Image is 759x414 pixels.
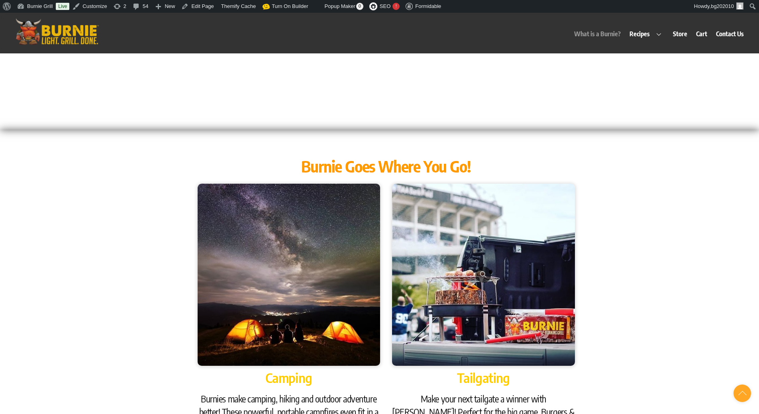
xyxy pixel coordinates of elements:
[692,25,711,43] a: Cart
[380,3,390,9] span: SEO
[712,25,748,43] a: Contact Us
[626,25,668,43] a: Recipes
[457,370,510,386] span: Tailgating
[11,17,103,47] img: burniegrill.com-logo-high-res-2020110_500px
[356,3,363,10] span: 0
[669,25,691,43] a: Store
[711,3,734,9] span: bg202010
[56,3,69,10] a: Live
[198,184,380,366] img: burniegrill.com-10-21_16-00-15
[392,184,575,366] img: burniegrill.com-10-21_16-04-19
[301,156,471,176] span: Burnie Goes Where You Go!
[265,370,312,386] span: Camping
[571,25,625,43] a: What is a Burnie?
[392,3,400,10] div: !
[11,35,103,49] a: Burnie Grill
